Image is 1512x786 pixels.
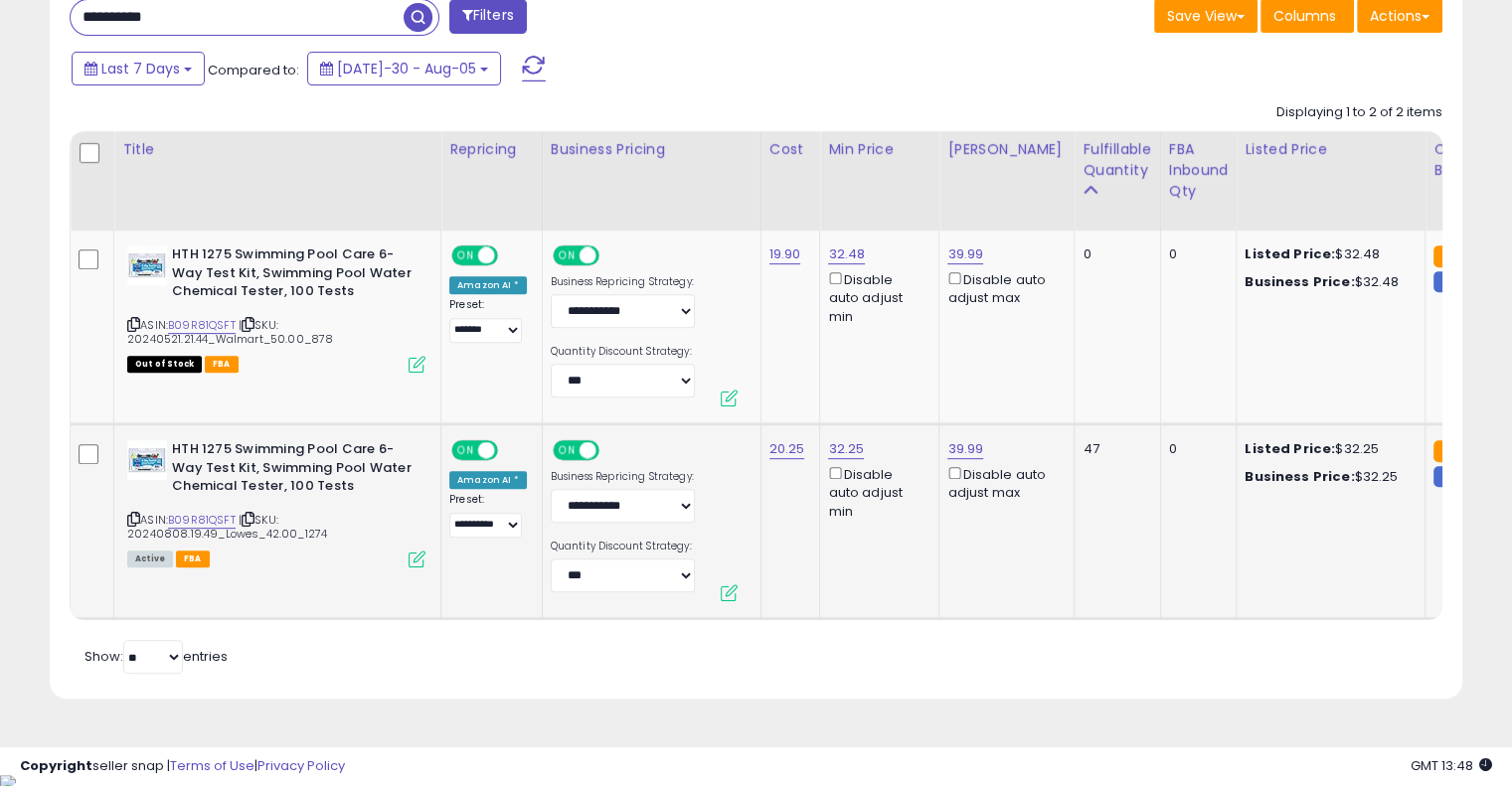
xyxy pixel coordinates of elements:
img: 41KqGcS6zxL._SL40_.jpg [127,245,167,285]
small: FBA [1433,440,1470,462]
label: Business Repricing Strategy: [551,275,695,289]
div: 0 [1169,440,1222,458]
div: 0 [1083,245,1144,263]
div: $32.48 [1245,273,1410,291]
div: Displaying 1 to 2 of 2 items [1276,103,1442,122]
a: 39.99 [947,244,983,264]
span: FBA [176,550,210,567]
span: OFF [495,442,527,459]
a: 32.25 [828,439,864,459]
span: | SKU: 20240521.21.44_Walmart_50.00_878 [127,317,333,347]
span: All listings currently available for purchase on Amazon [127,550,173,567]
b: Listed Price: [1245,439,1335,458]
span: ON [453,442,478,459]
div: Disable auto adjust max [947,463,1059,502]
b: Listed Price: [1245,244,1335,263]
span: 2025-08-14 13:48 GMT [1411,756,1492,775]
div: Preset: [449,298,527,343]
label: Quantity Discount Strategy: [551,540,695,553]
div: Min Price [828,139,930,160]
button: [DATE]-30 - Aug-05 [307,52,501,85]
div: seller snap | | [20,757,345,776]
div: Title [122,139,432,160]
a: 32.48 [828,244,865,264]
b: Business Price: [1245,272,1354,291]
button: Last 7 Days [72,52,205,85]
div: Business Pricing [551,139,753,160]
div: Repricing [449,139,534,160]
span: Compared to: [208,61,299,79]
span: FBA [205,356,239,373]
div: Amazon AI * [449,471,527,489]
img: 41KqGcS6zxL._SL40_.jpg [127,440,167,480]
b: Business Price: [1245,467,1354,486]
div: [PERSON_NAME] [947,139,1066,160]
span: OFF [495,247,527,264]
div: Disable auto adjust max [947,268,1059,307]
span: OFF [595,247,627,264]
strong: Copyright [20,756,92,775]
label: Business Repricing Strategy: [551,470,695,484]
span: ON [453,247,478,264]
div: Disable auto adjust min [828,268,924,326]
span: All listings that are currently out of stock and unavailable for purchase on Amazon [127,356,202,373]
a: 20.25 [769,439,805,459]
div: $32.48 [1245,245,1410,263]
a: B09R81QSFT [168,317,236,334]
label: Quantity Discount Strategy: [551,345,695,359]
div: $32.25 [1245,440,1410,458]
div: 47 [1083,440,1144,458]
div: ASIN: [127,440,425,565]
small: FBM [1433,271,1472,292]
span: Columns [1273,6,1336,26]
div: Amazon AI * [449,276,527,294]
div: ASIN: [127,245,425,371]
div: Listed Price [1245,139,1417,160]
b: HTH 1275 Swimming Pool Care 6-Way Test Kit, Swimming Pool Water Chemical Tester, 100 Tests [172,440,414,501]
span: ON [555,442,580,459]
span: OFF [595,442,627,459]
div: 0 [1169,245,1222,263]
small: FBA [1433,245,1470,267]
span: Show: entries [84,647,228,666]
a: B09R81QSFT [168,512,236,529]
a: Privacy Policy [257,756,345,775]
div: Preset: [449,493,527,538]
small: FBM [1433,466,1472,487]
span: [DATE]-30 - Aug-05 [337,59,476,79]
b: HTH 1275 Swimming Pool Care 6-Way Test Kit, Swimming Pool Water Chemical Tester, 100 Tests [172,245,414,306]
span: | SKU: 20240808.19.49_Lowes_42.00_1274 [127,512,327,542]
span: ON [555,247,580,264]
div: Fulfillable Quantity [1083,139,1151,181]
a: 39.99 [947,439,983,459]
a: 19.90 [769,244,801,264]
div: $32.25 [1245,468,1410,486]
div: Disable auto adjust min [828,463,924,521]
span: Last 7 Days [101,59,180,79]
a: Terms of Use [170,756,254,775]
div: Cost [769,139,812,160]
div: FBA inbound Qty [1169,139,1229,202]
